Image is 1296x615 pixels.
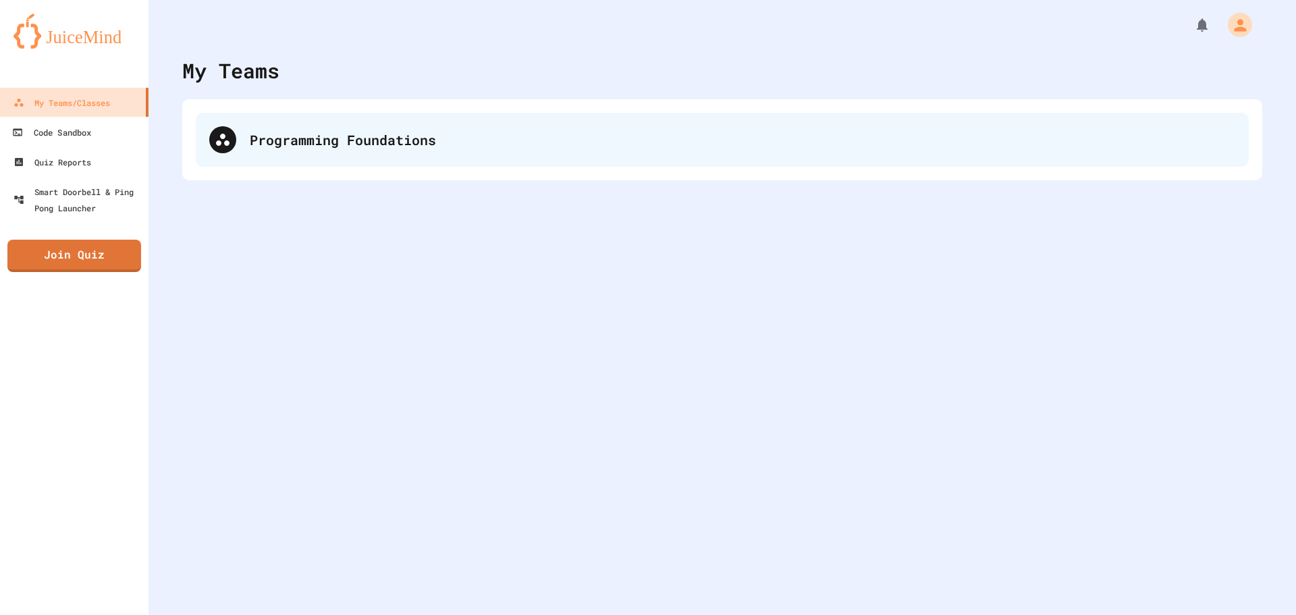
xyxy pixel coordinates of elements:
div: Smart Doorbell & Ping Pong Launcher [13,184,143,216]
div: Quiz Reports [13,154,91,170]
div: Programming Foundations [196,113,1249,167]
a: Join Quiz [7,240,141,272]
div: My Teams [182,55,279,86]
div: Programming Foundations [250,130,1235,150]
div: My Notifications [1169,14,1214,36]
div: My Teams/Classes [13,95,110,111]
img: logo-orange.svg [13,14,135,49]
div: Code Sandbox [12,124,92,141]
div: My Account [1214,9,1255,41]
